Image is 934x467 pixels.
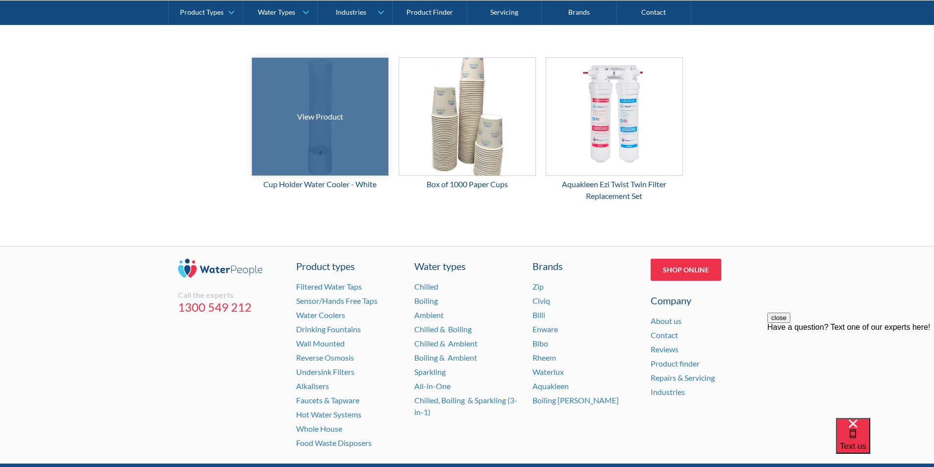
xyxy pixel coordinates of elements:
[296,438,372,447] a: Food Waste Disposers
[651,293,757,308] div: Company
[532,381,569,391] a: Aquakleen
[532,353,556,362] a: Rheem
[651,344,679,354] a: Reviews
[296,339,345,348] a: Wall Mounted
[296,353,354,362] a: Reverse Osmosis
[414,381,451,391] a: All-in-One
[399,57,536,190] a: Box of 1000 Paper Cups
[414,259,520,273] a: Water types
[532,324,558,334] a: Enware
[336,8,366,16] div: Industries
[414,339,478,348] a: Chilled & Ambient
[296,367,354,376] a: Undersink Filters
[258,8,295,16] div: Water Types
[296,324,361,334] a: Drinking Fountains
[767,313,934,430] iframe: podium webchat widget prompt
[651,387,685,396] a: Industries
[532,367,564,376] a: Waterlux
[532,259,638,273] div: Brands
[399,178,536,190] div: Box of 1000 Paper Cups
[414,282,438,291] a: Chilled
[651,359,700,368] a: Product finder
[252,57,389,190] a: View ProductCup Holder Water Cooler - White
[414,324,472,334] a: Chilled & Boiling
[532,296,550,305] a: Civiq
[178,300,284,315] a: 1300 549 212
[651,373,715,382] a: Repairs & Servicing
[532,339,548,348] a: Bibo
[296,296,378,305] a: Sensor/Hands Free Taps
[546,57,683,202] a: Aquakleen Ezi Twist Twin Filter Replacement Set
[296,410,361,419] a: Hot Water Systems
[296,259,402,273] a: Product types
[296,310,345,320] a: Water Coolers
[296,381,329,391] a: Alkalisers
[651,316,682,325] a: About us
[546,178,683,202] div: Aquakleen Ezi Twist Twin Filter Replacement Set
[414,296,438,305] a: Boiling
[414,310,444,320] a: Ambient
[414,367,446,376] a: Sparkling
[532,310,545,320] a: Billi
[836,418,934,467] iframe: podium webchat widget bubble
[252,178,389,190] div: Cup Holder Water Cooler - White
[296,282,362,291] a: Filtered Water Taps
[296,395,359,405] a: Faucets & Tapware
[178,290,284,300] div: Call the experts
[532,395,619,405] a: Boiling [PERSON_NAME]
[651,330,678,340] a: Contact
[651,259,721,281] a: Shop Online
[414,353,477,362] a: Boiling & Ambient
[414,395,517,417] a: Chilled, Boiling & Sparkling (3-in-1)
[297,111,343,123] div: View Product
[296,424,342,433] a: Whole House
[180,8,224,16] div: Product Types
[532,282,544,291] a: Zip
